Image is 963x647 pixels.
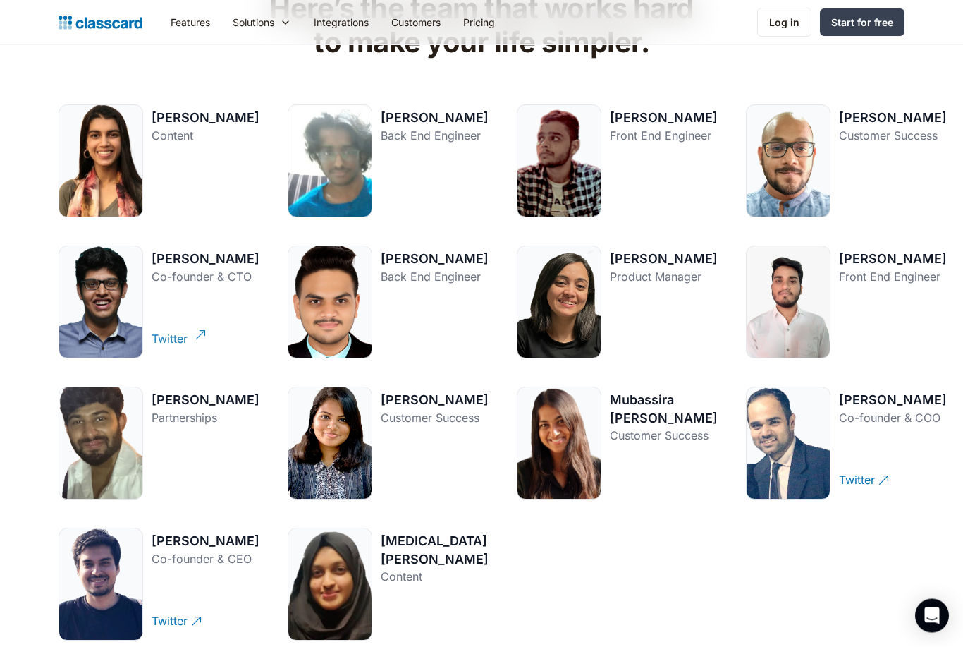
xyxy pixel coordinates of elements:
[152,392,259,409] div: [PERSON_NAME]
[381,533,489,568] div: [MEDICAL_DATA][PERSON_NAME]
[757,8,811,37] a: Log in
[610,128,718,145] div: Front End Engineer
[152,410,259,427] div: Partnerships
[820,8,904,36] a: Start for free
[839,461,875,489] div: Twitter
[839,109,947,127] div: [PERSON_NAME]
[152,269,259,286] div: Co-founder & CTO
[381,569,489,586] div: Content
[769,15,799,30] div: Log in
[610,250,718,268] div: [PERSON_NAME]
[610,428,718,445] div: Customer Success
[839,128,947,145] div: Customer Success
[610,269,718,286] div: Product Manager
[839,250,947,268] div: [PERSON_NAME]
[381,250,489,268] div: [PERSON_NAME]
[839,461,947,500] a: Twitter
[381,392,489,409] div: [PERSON_NAME]
[152,551,259,568] div: Co-founder & CEO
[152,603,188,630] div: Twitter
[381,410,489,427] div: Customer Success
[152,109,259,127] div: [PERSON_NAME]
[302,6,380,38] a: Integrations
[915,599,949,633] div: Open Intercom Messenger
[233,15,274,30] div: Solutions
[152,320,259,359] a: Twitter
[159,6,221,38] a: Features
[452,6,506,38] a: Pricing
[381,128,489,145] div: Back End Engineer
[610,109,718,127] div: [PERSON_NAME]
[831,15,893,30] div: Start for free
[152,320,188,348] div: Twitter
[152,128,259,145] div: Content
[380,6,452,38] a: Customers
[839,269,947,286] div: Front End Engineer
[152,250,259,268] div: [PERSON_NAME]
[839,410,947,427] div: Co-founder & COO
[839,392,947,409] div: [PERSON_NAME]
[152,533,259,550] div: [PERSON_NAME]
[221,6,302,38] div: Solutions
[381,109,489,127] div: [PERSON_NAME]
[610,392,718,427] div: Mubassira [PERSON_NAME]
[59,13,142,32] a: home
[152,603,259,641] a: Twitter
[381,269,489,286] div: Back End Engineer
